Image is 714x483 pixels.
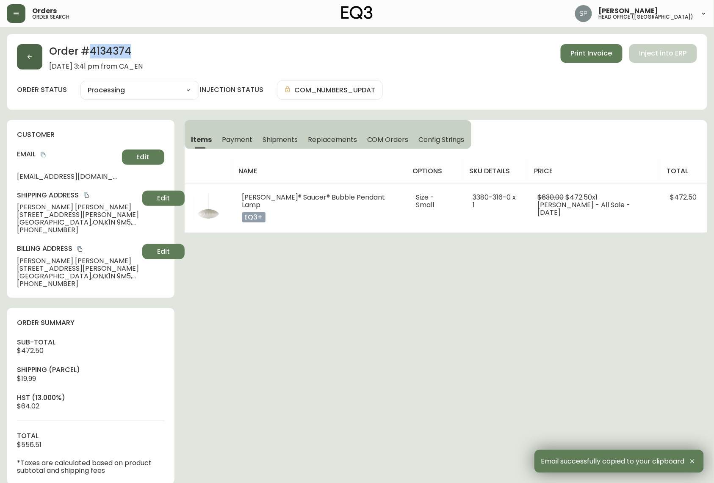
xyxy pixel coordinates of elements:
h4: total [667,167,700,176]
span: Items [191,135,212,144]
span: Replacements [308,135,357,144]
h4: Billing Address [17,244,139,253]
h4: total [17,431,164,441]
span: $472.50 [670,192,697,202]
h4: customer [17,130,164,139]
h4: Shipping Address [17,191,139,200]
h2: Order # 4134374 [49,44,143,63]
span: [GEOGRAPHIC_DATA] , ON , K1N 9M5 , CA [17,272,139,280]
span: Edit [157,247,170,256]
span: Shipments [263,135,298,144]
span: Payment [222,135,252,144]
label: order status [17,85,67,94]
h4: sub-total [17,338,164,347]
span: 3380-316-0 x 1 [473,192,516,210]
span: [PHONE_NUMBER] [17,226,139,234]
span: [PERSON_NAME] [PERSON_NAME] [17,257,139,265]
h4: injection status [200,85,263,94]
span: $556.51 [17,440,42,450]
span: [PERSON_NAME] [PERSON_NAME] [17,203,139,211]
span: $64.02 [17,401,39,411]
span: [GEOGRAPHIC_DATA] , ON , K1N 9M5 , CA [17,219,139,226]
h4: Shipping ( Parcel ) [17,365,164,375]
span: [PERSON_NAME] - All Sale - [DATE] [538,200,631,217]
h4: sku details [470,167,521,176]
span: Orders [32,8,57,14]
span: $472.50 [17,346,44,355]
p: *Taxes are calculated based on product subtotal and shipping fees [17,459,164,475]
button: Edit [142,191,185,206]
span: [PERSON_NAME]® Saucer® Bubble Pendant Lamp [242,192,385,210]
span: COM Orders [367,135,409,144]
p: eq3+ [242,212,266,222]
button: Edit [122,150,164,165]
button: copy [82,191,91,200]
span: Edit [157,194,170,203]
h5: order search [32,14,69,19]
button: Edit [142,244,185,259]
span: [STREET_ADDRESS][PERSON_NAME] [17,211,139,219]
h4: Email [17,150,119,159]
img: logo [341,6,373,19]
span: Email successfully copied to your clipboard [541,458,685,465]
span: Print Invoice [571,49,612,58]
span: $472.50 x 1 [566,192,598,202]
span: Config Strings [418,135,464,144]
span: $19.99 [17,374,36,383]
span: [PHONE_NUMBER] [17,280,139,288]
h4: price [534,167,653,176]
li: Size - Small [416,194,453,209]
button: Print Invoice [561,44,623,63]
h4: hst (13.000%) [17,393,164,402]
span: [PERSON_NAME] [599,8,659,14]
span: Edit [137,153,149,162]
span: [EMAIL_ADDRESS][DOMAIN_NAME] [17,173,119,180]
h4: options [412,167,456,176]
button: copy [76,245,84,253]
img: 0cb179e7bf3690758a1aaa5f0aafa0b4 [575,5,592,22]
h4: name [239,167,399,176]
span: [DATE] 3:41 pm from CA_EN [49,63,143,70]
img: b14c844c-e203-470d-a501-ea2cd6195a58.jpg [195,194,222,221]
h4: order summary [17,318,164,328]
h5: head office ([GEOGRAPHIC_DATA]) [599,14,694,19]
span: [STREET_ADDRESS][PERSON_NAME] [17,265,139,272]
span: $630.00 [538,192,564,202]
button: copy [39,150,47,159]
